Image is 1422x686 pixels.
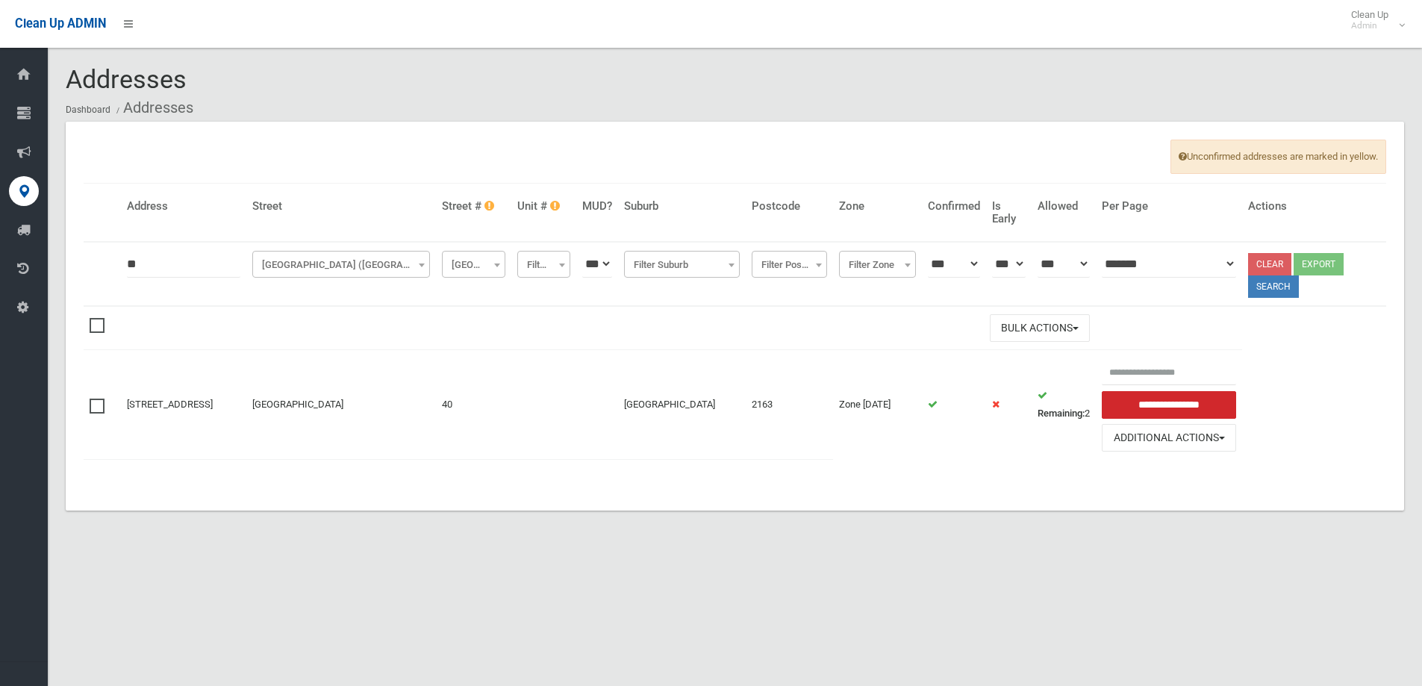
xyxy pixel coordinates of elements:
li: Addresses [113,94,193,122]
button: Export [1294,253,1344,275]
td: 2163 [746,350,833,459]
span: Filter Suburb [624,251,740,278]
h4: Allowed [1038,200,1090,213]
a: Clear [1248,253,1291,275]
h4: MUD? [582,200,612,213]
button: Search [1248,275,1299,298]
h4: Per Page [1102,200,1236,213]
td: 2 [1032,350,1096,459]
a: [STREET_ADDRESS] [127,399,213,410]
span: Filter Zone [839,251,916,278]
td: Zone [DATE] [833,350,922,459]
span: Filter Street # [442,251,505,278]
a: Dashboard [66,105,110,115]
h4: Unit # [517,200,570,213]
span: Goonaroi Street (VILLAWOOD) [256,255,426,275]
span: Filter Postcode [755,255,823,275]
strong: Remaining: [1038,408,1085,419]
span: Filter Unit # [521,255,567,275]
span: Filter Suburb [628,255,737,275]
span: Clean Up ADMIN [15,16,106,31]
span: Filter Zone [843,255,912,275]
h4: Street [252,200,430,213]
span: Goonaroi Street (VILLAWOOD) [252,251,430,278]
span: Unconfirmed addresses are marked in yellow. [1170,140,1386,174]
h4: Suburb [624,200,740,213]
h4: Address [127,200,240,213]
h4: Is Early [992,200,1026,225]
td: [GEOGRAPHIC_DATA] [618,350,746,459]
td: 40 [436,350,511,459]
h4: Zone [839,200,916,213]
span: Filter Street # [446,255,502,275]
h4: Confirmed [928,200,980,213]
span: Clean Up [1344,9,1403,31]
button: Additional Actions [1102,424,1236,452]
span: Addresses [66,64,187,94]
span: Filter Postcode [752,251,827,278]
button: Bulk Actions [990,314,1090,342]
small: Admin [1351,20,1388,31]
h4: Actions [1248,200,1380,213]
span: Filter Unit # [517,251,570,278]
h4: Postcode [752,200,827,213]
h4: Street # [442,200,505,213]
td: [GEOGRAPHIC_DATA] [246,350,436,459]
